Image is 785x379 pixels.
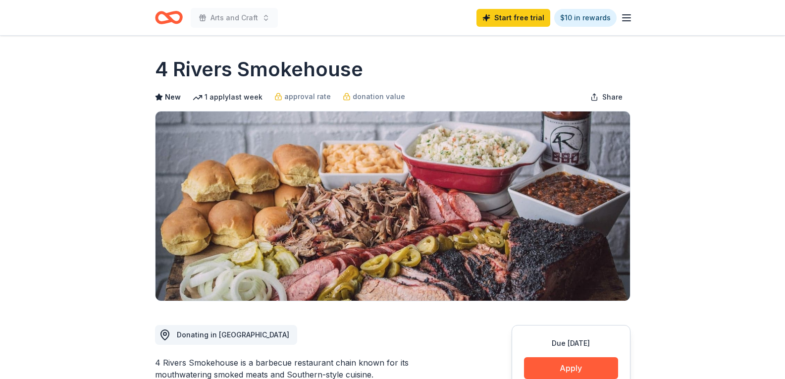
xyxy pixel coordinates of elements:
[582,87,630,107] button: Share
[156,111,630,301] img: Image for 4 Rivers Smokehouse
[177,330,289,339] span: Donating in [GEOGRAPHIC_DATA]
[165,91,181,103] span: New
[155,6,183,29] a: Home
[524,337,618,349] div: Due [DATE]
[602,91,623,103] span: Share
[524,357,618,379] button: Apply
[476,9,550,27] a: Start free trial
[353,91,405,103] span: donation value
[284,91,331,103] span: approval rate
[210,12,258,24] span: Arts and Craft
[554,9,617,27] a: $10 in rewards
[343,91,405,103] a: donation value
[191,8,278,28] button: Arts and Craft
[274,91,331,103] a: approval rate
[193,91,262,103] div: 1 apply last week
[155,55,363,83] h1: 4 Rivers Smokehouse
